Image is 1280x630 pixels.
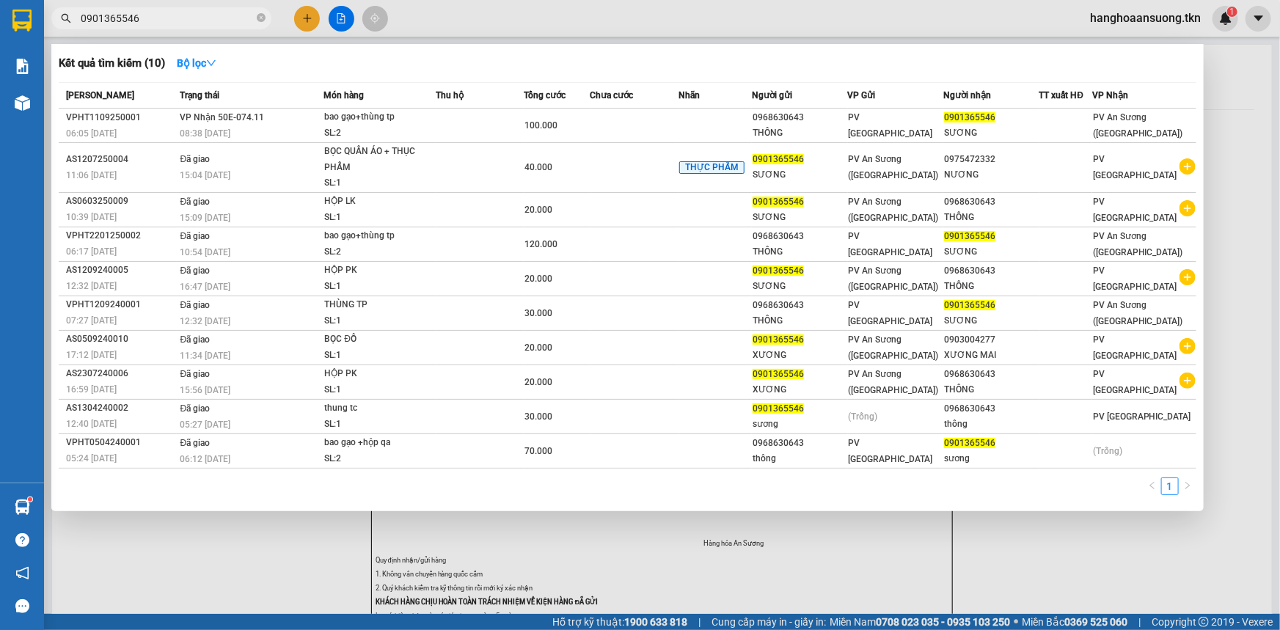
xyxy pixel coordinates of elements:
span: 100.000 [524,120,557,131]
span: 70.000 [524,446,552,456]
li: Next Page [1179,477,1196,495]
span: 12:40 [DATE] [66,419,117,429]
div: SL: 1 [324,348,434,364]
span: VP Nhận [1092,90,1128,100]
span: plus-circle [1180,338,1196,354]
span: 15:56 [DATE] [180,385,231,395]
div: SL: 1 [324,417,434,433]
span: 0901365546 [944,231,995,241]
span: PV [GEOGRAPHIC_DATA] [849,438,933,464]
img: warehouse-icon [15,95,30,111]
input: Tìm tên, số ĐT hoặc mã đơn [81,10,254,26]
span: search [61,13,71,23]
strong: Bộ lọc [177,57,216,69]
span: 15:09 [DATE] [180,213,231,223]
div: THÔNG [944,279,1038,294]
a: 1 [1162,478,1178,494]
span: 07:27 [DATE] [66,315,117,326]
span: PV An Sương ([GEOGRAPHIC_DATA]) [849,197,939,223]
div: SL: 1 [324,279,434,295]
div: THÔNG [944,210,1038,225]
img: warehouse-icon [15,499,30,515]
span: 120.000 [524,239,557,249]
span: PV [GEOGRAPHIC_DATA] [1093,197,1177,223]
span: PV An Sương ([GEOGRAPHIC_DATA]) [1093,112,1183,139]
div: VPHT0504240001 [66,435,176,450]
div: VPHT2201250002 [66,228,176,243]
div: 0968630643 [753,298,846,313]
span: PV [GEOGRAPHIC_DATA] [1093,411,1191,422]
span: close-circle [257,12,266,26]
div: HỘP LK [324,194,434,210]
div: BỌC QUẦN ÁO + THỤC PHẨM [324,144,434,175]
span: PV An Sương ([GEOGRAPHIC_DATA]) [849,265,939,292]
div: THÔNG [944,382,1038,398]
span: right [1183,481,1192,490]
div: 0975472332 [944,152,1038,167]
span: plus-circle [1180,269,1196,285]
span: 0901365546 [753,403,804,414]
span: message [15,599,29,613]
span: 16:59 [DATE] [66,384,117,395]
span: PV An Sương ([GEOGRAPHIC_DATA]) [1093,231,1183,257]
div: 0968630643 [753,436,846,451]
span: 16:47 [DATE] [180,282,231,292]
span: Đã giao [180,231,211,241]
div: 0968630643 [753,110,846,125]
span: 0901365546 [753,154,804,164]
span: Đã giao [180,369,211,379]
div: SƯƠNG [944,313,1038,329]
span: Trạng thái [180,90,220,100]
span: Nhãn [679,90,700,100]
span: PV [GEOGRAPHIC_DATA] [849,112,933,139]
span: Đã giao [180,300,211,310]
span: Đã giao [180,438,211,448]
div: SL: 2 [324,451,434,467]
div: AS1209240005 [66,263,176,278]
span: PV [GEOGRAPHIC_DATA] [1093,154,1177,180]
button: left [1144,477,1161,495]
span: 06:17 [DATE] [66,246,117,257]
div: XƯƠNG [753,348,846,363]
span: Món hàng [323,90,364,100]
span: left [1148,481,1157,490]
span: 0901365546 [944,300,995,310]
sup: 1 [28,497,32,502]
span: plus-circle [1180,373,1196,389]
button: right [1179,477,1196,495]
span: 20.000 [524,274,552,284]
span: Người nhận [943,90,991,100]
img: logo-vxr [12,10,32,32]
span: 30.000 [524,308,552,318]
span: PV [GEOGRAPHIC_DATA] [1093,334,1177,361]
div: SL: 2 [324,244,434,260]
div: 0968630643 [753,229,846,244]
span: 0901365546 [753,369,804,379]
span: 10:54 [DATE] [180,247,231,257]
button: Bộ lọcdown [165,51,228,75]
span: 06:05 [DATE] [66,128,117,139]
div: thông [944,417,1038,432]
span: Thu hộ [436,90,464,100]
span: PV [GEOGRAPHIC_DATA] [849,231,933,257]
div: XƯƠNG [753,382,846,398]
span: THỰC PHẨM [679,161,745,175]
h3: Kết quả tìm kiếm ( 10 ) [59,56,165,71]
div: bao gạo +hộp qa [324,435,434,451]
span: notification [15,566,29,580]
span: 15:04 [DATE] [180,170,231,180]
span: plus-circle [1180,200,1196,216]
div: AS1304240002 [66,400,176,416]
span: [PERSON_NAME] [66,90,134,100]
div: SL: 1 [324,382,434,398]
span: 0901365546 [944,438,995,448]
span: VP Gửi [848,90,876,100]
div: HỘP PK [324,263,434,279]
span: 20.000 [524,377,552,387]
span: PV An Sương ([GEOGRAPHIC_DATA]) [1093,300,1183,326]
div: SƯƠNG [753,279,846,294]
span: plus-circle [1180,158,1196,175]
div: THÔNG [753,125,846,141]
div: SƯƠNG [944,125,1038,141]
div: AS0603250009 [66,194,176,209]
